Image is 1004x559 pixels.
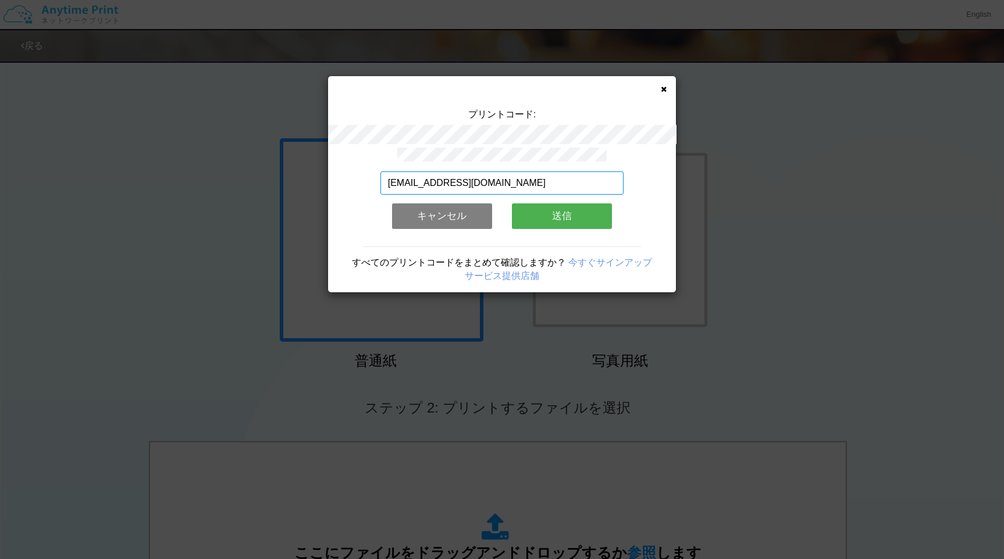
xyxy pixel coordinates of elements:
[465,271,539,281] a: サービス提供店舗
[568,257,652,267] a: 今すぐサインアップ
[512,203,612,229] button: 送信
[392,203,492,229] button: キャンセル
[468,109,536,119] span: プリントコード:
[380,171,624,195] input: メールアドレス
[352,257,566,267] span: すべてのプリントコードをまとめて確認しますか？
